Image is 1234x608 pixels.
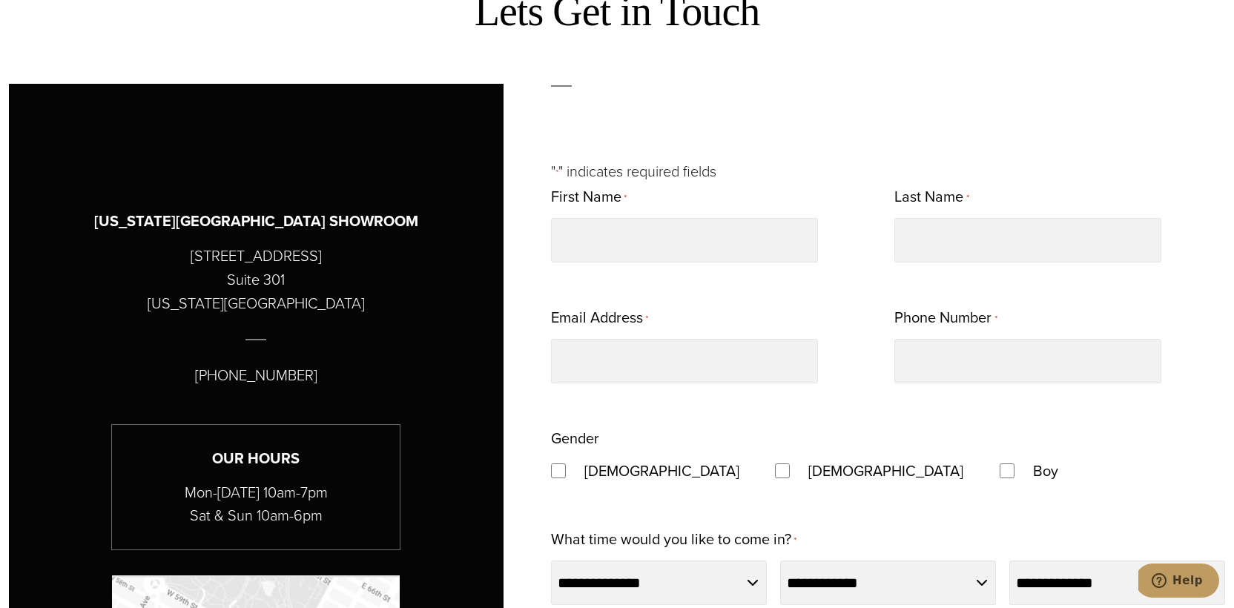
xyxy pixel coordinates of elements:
[1138,564,1219,601] iframe: Opens a widget where you can chat to one of our agents
[148,244,365,315] p: [STREET_ADDRESS] Suite 301 [US_STATE][GEOGRAPHIC_DATA]
[112,447,400,470] h3: Our Hours
[551,183,627,212] label: First Name
[551,159,1225,183] p: " " indicates required fields
[570,457,754,484] label: [DEMOGRAPHIC_DATA]
[94,210,418,233] h3: [US_STATE][GEOGRAPHIC_DATA] SHOWROOM
[551,526,796,555] label: What time would you like to come in?
[894,183,969,212] label: Last Name
[1018,457,1073,484] label: Boy
[112,481,400,527] p: Mon-[DATE] 10am-7pm Sat & Sun 10am-6pm
[793,457,978,484] label: [DEMOGRAPHIC_DATA]
[195,363,317,387] p: [PHONE_NUMBER]
[894,304,997,333] label: Phone Number
[551,425,599,452] legend: Gender
[551,304,648,333] label: Email Address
